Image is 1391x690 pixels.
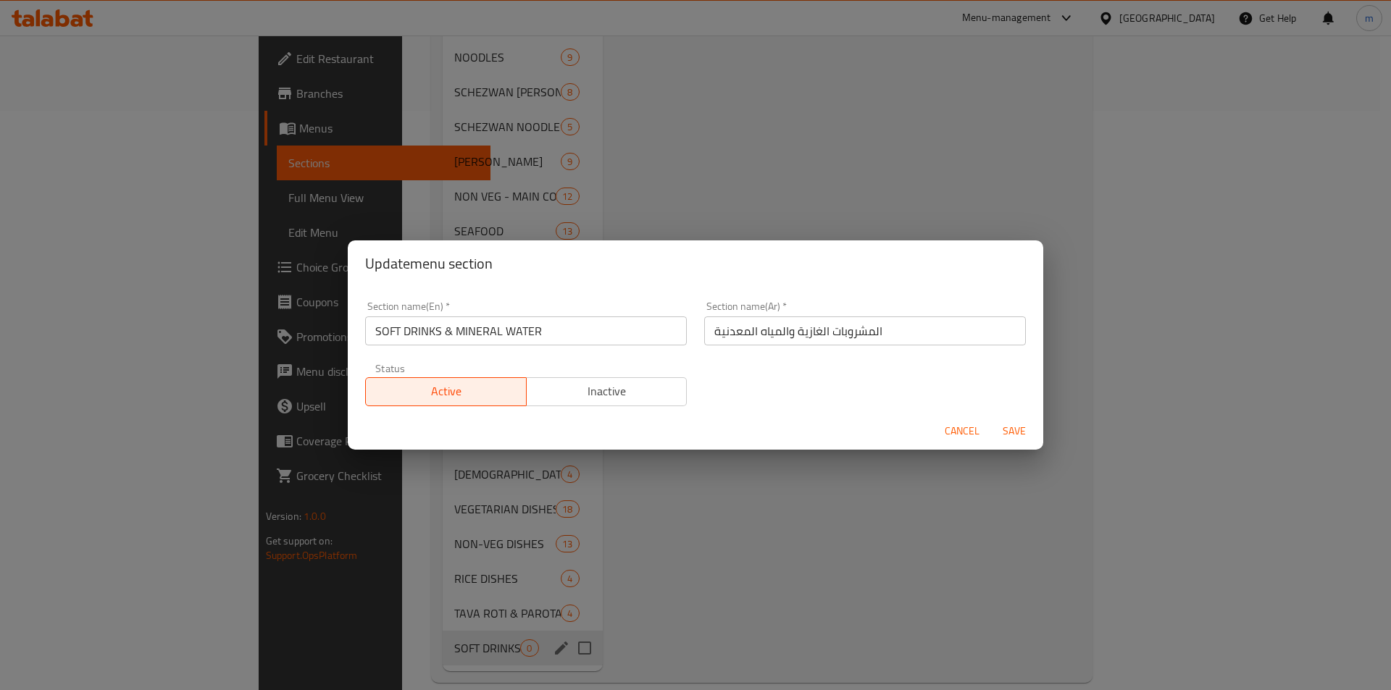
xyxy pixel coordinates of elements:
[997,422,1032,440] span: Save
[945,422,979,440] span: Cancel
[372,381,521,402] span: Active
[991,418,1037,445] button: Save
[532,381,682,402] span: Inactive
[365,252,1026,275] h2: Update menu section
[526,377,688,406] button: Inactive
[704,316,1026,345] input: Please enter section name(ar)
[365,377,527,406] button: Active
[365,316,687,345] input: Please enter section name(en)
[939,418,985,445] button: Cancel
